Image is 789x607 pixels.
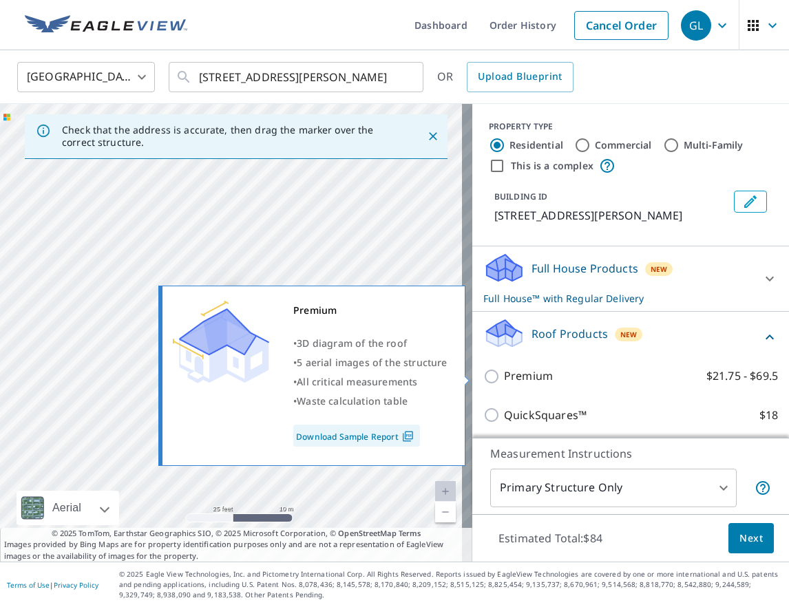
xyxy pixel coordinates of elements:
span: New [620,329,638,340]
label: Residential [509,138,563,152]
a: OpenStreetMap [338,528,396,538]
a: Terms of Use [7,580,50,590]
div: GL [681,10,711,41]
a: Current Level 20, Zoom Out [435,502,456,522]
p: $21.75 - $69.5 [706,368,778,385]
div: Aerial [48,491,85,525]
a: Current Level 20, Zoom In Disabled [435,481,456,502]
p: Premium [504,368,553,385]
a: Upload Blueprint [467,62,573,92]
p: $18 [759,407,778,424]
p: BUILDING ID [494,191,547,202]
img: EV Logo [25,15,187,36]
div: PROPERTY TYPE [489,120,772,133]
p: © 2025 Eagle View Technologies, Inc. and Pictometry International Corp. All Rights Reserved. Repo... [119,569,782,600]
p: Full House™ with Regular Delivery [483,291,753,306]
p: [STREET_ADDRESS][PERSON_NAME] [494,207,728,224]
input: Search by address or latitude-longitude [199,58,395,96]
p: Full House Products [532,260,638,277]
label: Commercial [595,138,652,152]
span: © 2025 TomTom, Earthstar Geographics SIO, © 2025 Microsoft Corporation, © [52,528,421,540]
span: Your report will include only the primary structure on the property. For example, a detached gara... [755,480,771,496]
span: 3D diagram of the roof [297,337,407,350]
div: • [293,353,448,372]
div: OR [437,62,574,92]
span: Upload Blueprint [478,68,562,85]
div: • [293,392,448,411]
div: [GEOGRAPHIC_DATA] [17,58,155,96]
p: Check that the address is accurate, then drag the marker over the correct structure. [62,124,402,149]
a: Download Sample Report [293,425,420,447]
div: Premium [293,301,448,320]
div: • [293,372,448,392]
span: New [651,264,668,275]
a: Terms [399,528,421,538]
p: QuickSquares™ [504,407,587,424]
label: Multi-Family [684,138,744,152]
p: | [7,581,98,589]
button: Close [424,127,442,145]
button: Next [728,523,774,554]
a: Cancel Order [574,11,669,40]
p: Roof Products [532,326,608,342]
div: Roof ProductsNew [483,317,778,356]
label: This is a complex [511,159,593,173]
div: Full House ProductsNewFull House™ with Regular Delivery [483,252,778,306]
a: Privacy Policy [54,580,98,590]
button: Edit building 1 [734,191,767,213]
span: Next [739,530,763,547]
div: Aerial [17,491,119,525]
span: 5 aerial images of the structure [297,356,447,369]
div: Primary Structure Only [490,469,737,507]
p: Measurement Instructions [490,445,771,462]
p: Estimated Total: $84 [487,523,613,553]
img: Pdf Icon [399,430,417,443]
div: • [293,334,448,353]
img: Premium [173,301,269,383]
span: Waste calculation table [297,394,408,407]
span: All critical measurements [297,375,417,388]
